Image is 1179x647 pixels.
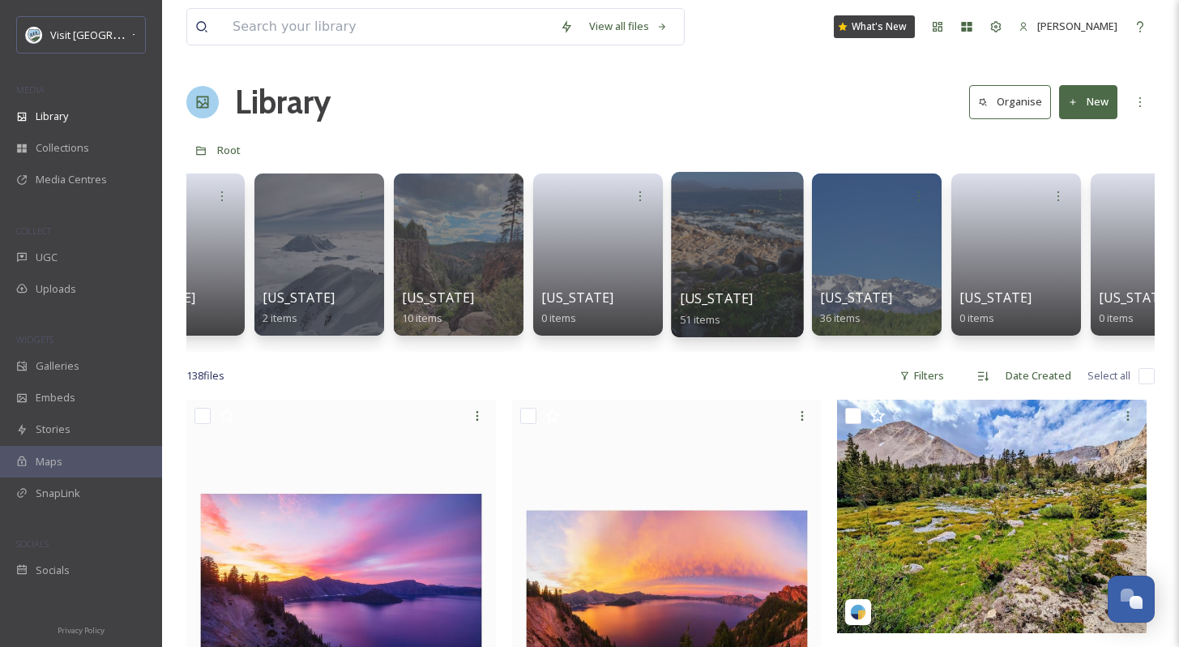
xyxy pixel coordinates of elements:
a: View all files [581,11,676,42]
span: MEDIA [16,84,45,96]
img: fadetoclick-17887724496323831.jpeg [837,400,1147,633]
span: SnapLink [36,486,80,501]
div: Date Created [997,360,1079,392]
span: 51 items [680,311,721,326]
a: [US_STATE]36 items [820,290,892,325]
img: download.png [26,27,42,43]
span: 10 items [402,311,442,325]
span: [US_STATE] [959,289,1032,306]
span: Library [36,109,68,124]
span: [US_STATE] [263,289,335,306]
a: [PERSON_NAME] [1010,11,1126,42]
span: Media Centres [36,172,107,187]
button: Open Chat [1108,576,1155,623]
span: WIDGETS [16,333,53,345]
a: What's New [834,15,915,38]
span: 138 file s [186,368,224,383]
input: Search your library [224,9,552,45]
span: [US_STATE] [541,289,613,306]
span: 2 items [263,311,297,325]
button: New [1059,85,1117,118]
span: [US_STATE] [1099,289,1171,306]
span: Stories [36,422,70,437]
span: Collections [36,140,89,156]
span: 36 items [820,311,861,325]
a: [US_STATE]51 items [680,291,754,327]
span: Embeds [36,390,75,405]
span: Root [217,143,241,157]
span: Privacy Policy [58,625,105,636]
span: 0 items [541,311,576,325]
span: COLLECT [16,225,51,237]
a: [US_STATE]0 items [1099,290,1171,325]
span: [PERSON_NAME] [1037,19,1117,33]
a: Organise [969,85,1059,118]
span: [US_STATE] [402,289,474,306]
span: Galleries [36,358,79,374]
div: Filters [891,360,952,392]
span: 0 items [1099,311,1134,325]
span: 0 items [959,311,994,325]
span: Maps [36,454,62,469]
span: UGC [36,250,58,265]
img: snapsea-logo.png [850,604,866,620]
a: [US_STATE]0 items [959,290,1032,325]
span: Uploads [36,281,76,297]
a: Library [235,78,331,126]
a: [US_STATE]0 items [541,290,613,325]
span: [US_STATE] [680,289,754,307]
a: [US_STATE]10 items [402,290,474,325]
span: [US_STATE] [820,289,892,306]
a: [US_STATE]2 items [263,290,335,325]
span: SOCIALS [16,538,49,550]
span: Select all [1087,368,1130,383]
button: Organise [969,85,1051,118]
span: Visit [GEOGRAPHIC_DATA] Parks [50,27,206,42]
span: Socials [36,563,70,578]
a: Root [217,140,241,160]
a: Privacy Policy [58,619,105,639]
